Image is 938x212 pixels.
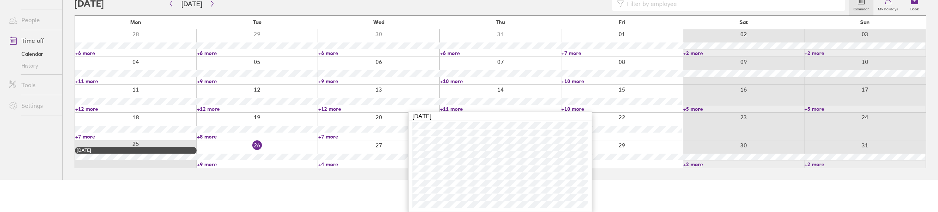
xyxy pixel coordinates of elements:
span: Thu [496,19,505,25]
a: +11 more [75,78,196,85]
a: +6 more [75,50,196,57]
a: Tools [3,78,62,92]
a: +2 more [804,50,925,57]
a: +10 more [440,78,561,85]
a: Settings [3,98,62,113]
a: +9 more [197,78,318,85]
a: +6 more [197,50,318,57]
label: Calendar [849,5,873,11]
a: +9 more [318,78,439,85]
span: Sun [860,19,870,25]
a: +2 more [683,50,804,57]
a: +11 more [561,133,682,140]
a: Calendar [3,48,62,60]
a: +5 more [804,106,925,112]
a: +6 more [318,50,439,57]
a: +12 more [197,106,318,112]
a: +12 more [75,106,196,112]
a: +10 more [561,106,682,112]
a: +2 more [804,161,925,168]
a: +11 more [440,106,561,112]
a: +8 more [197,133,318,140]
span: Sat [740,19,748,25]
label: Book [906,5,923,11]
a: History [3,60,62,72]
span: Mon [130,19,141,25]
a: +7 more [318,133,439,140]
a: +7 more [561,50,682,57]
a: +12 more [318,106,439,112]
a: +4 more [318,161,439,168]
div: [DATE] [409,112,592,120]
label: My holidays [873,5,903,11]
span: Fri [619,19,625,25]
a: +10 more [561,78,682,85]
a: +5 more [683,106,804,112]
a: Time off [3,33,62,48]
a: +2 more [683,161,804,168]
a: +6 more [440,50,561,57]
a: +6 more [561,161,682,168]
div: [DATE] [77,148,195,153]
span: Wed [373,19,384,25]
a: +7 more [75,133,196,140]
a: +9 more [197,161,318,168]
span: Tue [253,19,262,25]
a: People [3,13,62,27]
